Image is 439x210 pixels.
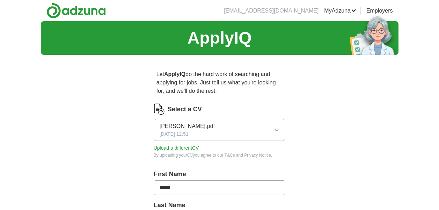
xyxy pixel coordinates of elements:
button: Upload a differentCV [154,144,199,152]
div: By uploading your CV you agree to our and . [154,152,286,158]
img: CV Icon [154,104,165,115]
strong: ApplyIQ [164,71,185,77]
a: Privacy Notice [244,153,271,158]
a: T&Cs [225,153,235,158]
span: [PERSON_NAME].pdf [160,122,215,130]
span: [DATE] 12:51 [160,130,189,138]
p: Let do the hard work of searching and applying for jobs. Just tell us what you're looking for, an... [154,67,286,98]
img: Adzuna logo [46,3,106,18]
li: [EMAIL_ADDRESS][DOMAIN_NAME] [224,7,319,15]
label: First Name [154,170,286,179]
label: Last Name [154,201,286,210]
button: [PERSON_NAME].pdf[DATE] 12:51 [154,119,286,141]
a: Employers [366,7,393,15]
h1: ApplyIQ [187,25,251,51]
label: Select a CV [168,105,202,114]
a: MyAdzuna [324,7,356,15]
